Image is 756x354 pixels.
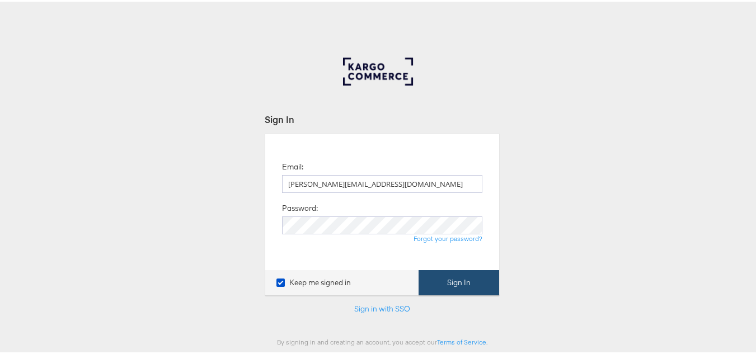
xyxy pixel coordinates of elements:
[419,268,499,294] button: Sign In
[282,173,482,191] input: Email
[265,336,500,344] div: By signing in and creating an account, you accept our .
[282,160,303,171] label: Email:
[265,111,500,124] div: Sign In
[414,233,482,241] a: Forgot your password?
[437,336,486,344] a: Terms of Service
[282,201,318,212] label: Password:
[276,276,351,286] label: Keep me signed in
[354,302,410,312] a: Sign in with SSO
